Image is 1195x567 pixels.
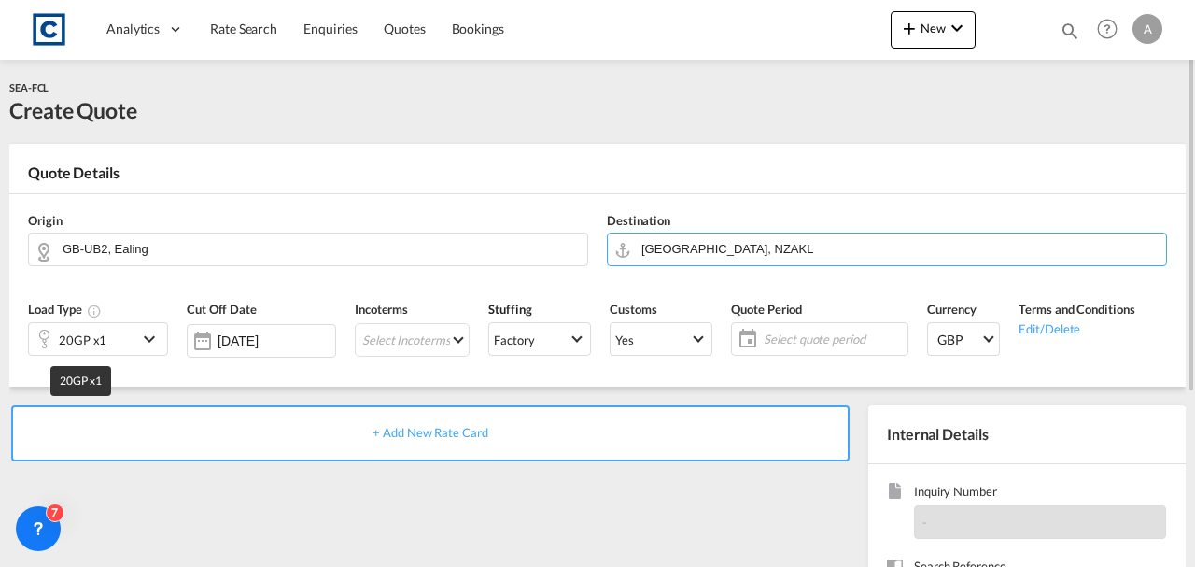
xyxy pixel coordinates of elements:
md-select: Select Customs: Yes [610,322,712,356]
md-select: Select Stuffing: Factory [488,322,591,356]
span: Select quote period [764,331,903,347]
span: Analytics [106,20,160,38]
input: Search by Door/Port [63,233,578,265]
md-icon: icon-chevron-down [946,17,968,39]
div: + Add New Rate Card [11,405,850,461]
span: Currency [927,302,976,317]
span: Quote Period [731,302,802,317]
span: New [898,21,968,35]
span: Destination [607,213,670,228]
md-input-container: Auckland, NZAKL [607,233,1167,266]
span: Rate Search [210,21,277,36]
div: 20GP x1 [59,327,106,353]
span: Origin [28,213,62,228]
input: Select [218,333,335,348]
div: Quote Details [9,163,1186,192]
div: Edit/Delete [1019,319,1134,337]
span: Inquiry Number [914,483,1166,504]
span: - [922,515,927,530]
img: 1fdb9190129311efbfaf67cbb4249bed.jpeg [28,8,70,50]
div: Yes [615,333,634,347]
md-icon: icon-magnify [1060,21,1080,41]
div: icon-magnify [1060,21,1080,49]
div: Create Quote [9,95,137,125]
span: Load Type [28,302,102,317]
div: A [1132,14,1162,44]
span: Quotes [384,21,425,36]
div: 20GP x1icon-chevron-down [28,322,168,356]
span: GBP [937,331,980,349]
div: Factory [494,333,534,347]
input: Search by Door/Port [641,233,1157,265]
span: SEA-FCL [9,81,49,93]
span: Enquiries [303,21,358,36]
md-input-container: GB-UB2,Ealing [28,233,588,266]
md-icon: icon-calendar [732,328,754,350]
md-select: Select Incoterms [355,323,470,357]
span: + Add New Rate Card [373,425,487,440]
span: Incoterms [355,302,408,317]
md-icon: icon-chevron-down [138,328,166,350]
span: Bookings [452,21,504,36]
div: Help [1091,13,1132,47]
md-icon: icon-information-outline [87,304,102,319]
span: Cut Off Date [187,302,257,317]
md-icon: icon-plus 400-fg [898,17,921,39]
md-select: Select Currency: £ GBPUnited Kingdom Pound [927,322,1000,356]
div: Internal Details [868,405,1186,463]
span: Terms and Conditions [1019,302,1134,317]
span: 20GP x1 [60,374,101,388]
span: Select quote period [759,326,907,352]
button: icon-plus 400-fgNewicon-chevron-down [891,11,976,49]
span: Help [1091,13,1123,45]
span: Stuffing [488,302,531,317]
span: Customs [610,302,656,317]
